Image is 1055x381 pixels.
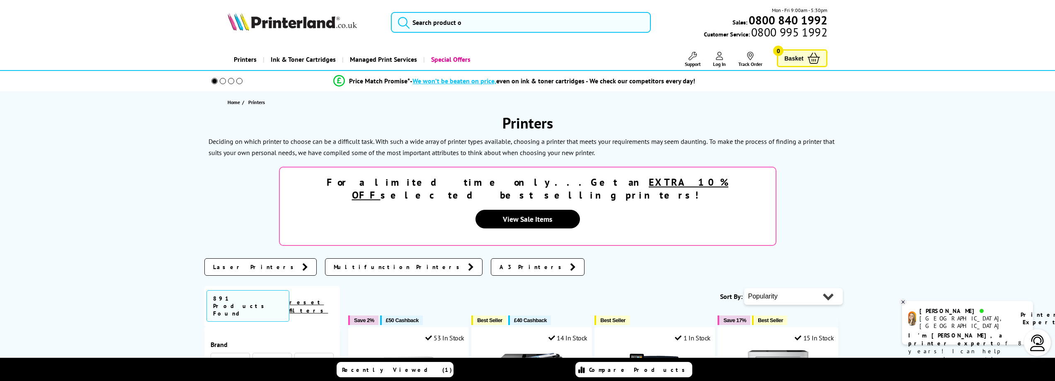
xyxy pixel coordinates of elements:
[718,315,750,325] button: Save 17%
[211,340,334,349] span: Brand
[713,61,726,67] span: Log In
[425,334,464,342] div: 53 In Stock
[386,317,419,323] span: £50 Cashback
[773,46,783,56] span: 0
[423,49,477,70] a: Special Offers
[348,315,378,325] button: Save 2%
[732,18,747,26] span: Sales:
[508,315,551,325] button: £40 Cashback
[228,12,381,32] a: Printerland Logo
[206,290,290,322] span: 891 Products Found
[477,317,502,323] span: Best Seller
[589,366,689,374] span: Compare Products
[471,315,507,325] button: Best Seller
[575,362,692,377] a: Compare Products
[594,315,630,325] button: Best Seller
[200,74,829,88] li: modal_Promise
[334,263,464,271] span: Multifunction Printers
[209,137,708,146] p: Deciding on which printer to choose can be a difficult task. With such a wide array of printer ty...
[325,258,483,276] a: Multifunction Printers
[349,77,410,85] span: Price Match Promise*
[908,311,916,326] img: amy-livechat.png
[675,334,711,342] div: 1 In Stock
[391,12,651,33] input: Search product o
[342,49,423,70] a: Managed Print Services
[919,315,1010,330] div: [GEOGRAPHIC_DATA], [GEOGRAPHIC_DATA]
[491,258,584,276] a: A3 Printers
[747,16,827,24] a: 0800 840 1992
[209,137,834,157] p: To make the process of finding a printer that suits your own personal needs, we have compiled som...
[514,317,547,323] span: £40 Cashback
[228,12,357,31] img: Printerland Logo
[354,317,374,323] span: Save 2%
[412,77,496,85] span: We won’t be beaten on price,
[600,317,626,323] span: Best Seller
[327,176,728,201] strong: For a limited time only...Get an selected best selling printers!
[777,49,827,67] a: Basket 0
[723,317,746,323] span: Save 17%
[337,362,454,377] a: Recently Viewed (1)
[204,258,317,276] a: Laser Printers
[738,52,762,67] a: Track Order
[919,307,1010,315] div: [PERSON_NAME]
[342,366,452,374] span: Recently Viewed (1)
[228,98,242,107] a: Home
[784,53,803,64] span: Basket
[380,315,423,325] button: £50 Cashback
[271,49,336,70] span: Ink & Toner Cartridges
[204,113,851,133] h1: Printers
[758,317,783,323] span: Best Seller
[352,176,729,201] u: EXTRA 10% OFF
[1029,335,1046,351] img: user-headset-light.svg
[750,28,827,36] span: 0800 995 1992
[213,263,298,271] span: Laser Printers
[749,12,827,28] b: 0800 840 1992
[228,49,263,70] a: Printers
[410,77,695,85] div: - even on ink & toner cartridges - We check our competitors every day!
[772,6,827,14] span: Mon - Fri 9:00am - 5:30pm
[908,332,1005,347] b: I'm [PERSON_NAME], a printer expert
[752,315,787,325] button: Best Seller
[248,99,265,105] span: Printers
[685,61,701,67] span: Support
[713,52,726,67] a: Log In
[500,263,566,271] span: A3 Printers
[795,334,834,342] div: 15 In Stock
[263,49,342,70] a: Ink & Toner Cartridges
[685,52,701,67] a: Support
[548,334,587,342] div: 14 In Stock
[475,210,580,228] a: View Sale Items
[908,332,1027,371] p: of 8 years! I can help you choose the right product
[720,292,742,301] span: Sort By:
[704,28,827,38] span: Customer Service:
[289,298,328,314] a: reset filters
